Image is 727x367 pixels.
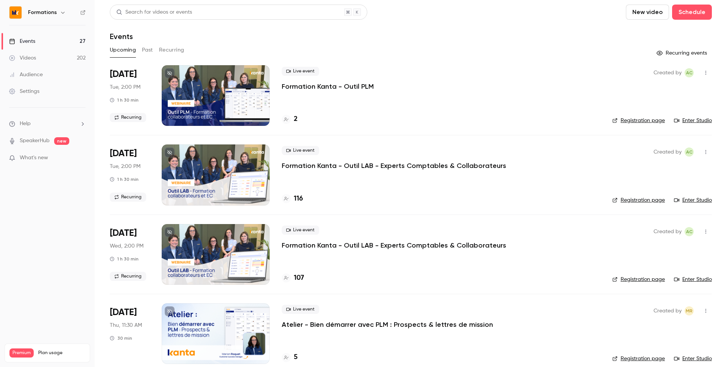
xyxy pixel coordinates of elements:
span: Anaïs Cachelou [685,147,694,157]
h4: 2 [294,114,298,124]
div: 1 h 30 min [110,97,139,103]
a: 5 [282,352,298,362]
a: Enter Studio [674,276,712,283]
a: Formation Kanta - Outil LAB - Experts Comptables & Collaborateurs [282,241,506,250]
h4: 107 [294,273,304,283]
h4: 116 [294,194,303,204]
a: Formation Kanta - Outil LAB - Experts Comptables & Collaborateurs [282,161,506,170]
a: Formation Kanta - Outil PLM [282,82,374,91]
a: Atelier - Bien démarrer avec PLM : Prospects & lettres de mission [282,320,493,329]
span: Recurring [110,193,146,202]
li: help-dropdown-opener [9,120,86,128]
span: Anaïs Cachelou [685,227,694,236]
span: Premium [9,348,34,358]
div: Audience [9,71,43,78]
span: Created by [654,68,682,77]
button: Schedule [672,5,712,20]
span: Tue, 2:00 PM [110,83,140,91]
div: Settings [9,88,39,95]
span: [DATE] [110,68,137,80]
span: AC [686,227,693,236]
h1: Events [110,32,133,41]
span: Anaïs Cachelou [685,68,694,77]
button: Recurring events [653,47,712,59]
a: 116 [282,194,303,204]
span: AC [686,147,693,157]
div: 1 h 30 min [110,256,139,262]
button: New video [626,5,669,20]
button: Upcoming [110,44,136,56]
a: Registration page [612,276,665,283]
span: Marion Roquet [685,306,694,315]
a: Enter Studio [674,355,712,362]
h6: Formations [28,9,57,16]
div: Search for videos or events [116,8,192,16]
span: Help [20,120,31,128]
span: Live event [282,67,319,76]
button: Past [142,44,153,56]
span: [DATE] [110,147,137,160]
h4: 5 [294,352,298,362]
iframe: Noticeable Trigger [76,155,86,162]
a: Registration page [612,117,665,124]
span: Created by [654,227,682,236]
span: [DATE] [110,227,137,239]
img: Formations [9,6,22,19]
div: Videos [9,54,36,62]
div: 1 h 30 min [110,176,139,182]
span: Created by [654,306,682,315]
a: 2 [282,114,298,124]
a: Registration page [612,196,665,204]
div: Sep 9 Tue, 2:00 PM (Europe/Paris) [110,144,150,205]
span: [DATE] [110,306,137,318]
div: 30 min [110,335,132,341]
span: Live event [282,305,319,314]
span: MR [686,306,693,315]
div: Sep 11 Thu, 11:30 AM (Europe/Paris) [110,303,150,364]
span: Wed, 2:00 PM [110,242,144,250]
span: Recurring [110,113,146,122]
span: Live event [282,146,319,155]
span: new [54,137,69,145]
span: Created by [654,147,682,157]
a: Enter Studio [674,196,712,204]
span: Thu, 11:30 AM [110,322,142,329]
a: SpeakerHub [20,137,50,145]
div: Sep 10 Wed, 2:00 PM (Europe/Paris) [110,224,150,285]
a: Enter Studio [674,117,712,124]
button: Recurring [159,44,184,56]
div: Events [9,38,35,45]
span: Plan usage [38,350,85,356]
span: Recurring [110,272,146,281]
span: AC [686,68,693,77]
div: Sep 9 Tue, 2:00 PM (Europe/Paris) [110,65,150,126]
span: Live event [282,226,319,235]
span: Tue, 2:00 PM [110,163,140,170]
a: 107 [282,273,304,283]
a: Registration page [612,355,665,362]
span: What's new [20,154,48,162]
